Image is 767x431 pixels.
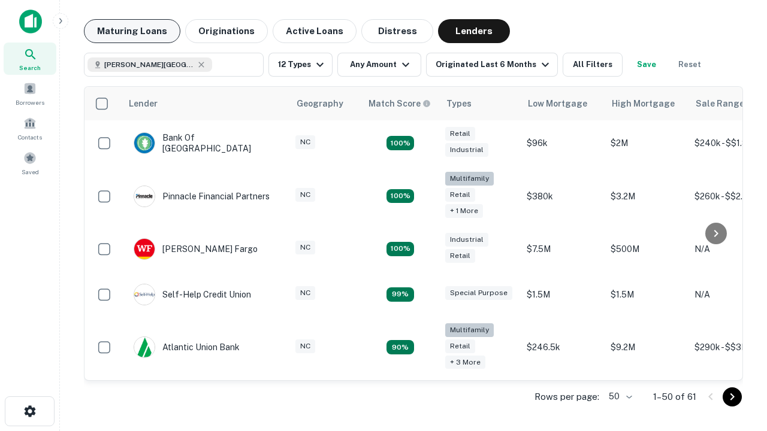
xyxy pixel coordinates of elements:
[605,272,689,317] td: $1.5M
[604,388,634,405] div: 50
[445,204,483,218] div: + 1 more
[445,356,485,369] div: + 3 more
[84,19,180,43] button: Maturing Loans
[134,284,251,305] div: Self-help Credit Union
[563,53,623,77] button: All Filters
[528,96,587,111] div: Low Mortgage
[185,19,268,43] button: Originations
[445,286,512,300] div: Special Purpose
[521,87,605,120] th: Low Mortgage
[653,390,696,404] p: 1–50 of 61
[521,226,605,272] td: $7.5M
[386,136,414,150] div: Matching Properties: 15, hasApolloMatch: undefined
[627,53,666,77] button: Save your search to get updates of matches that match your search criteria.
[605,166,689,226] td: $3.2M
[386,189,414,204] div: Matching Properties: 20, hasApolloMatch: undefined
[295,188,315,202] div: NC
[295,286,315,300] div: NC
[438,19,510,43] button: Lenders
[386,242,414,256] div: Matching Properties: 14, hasApolloMatch: undefined
[521,120,605,166] td: $96k
[134,133,155,153] img: picture
[445,339,475,353] div: Retail
[297,96,343,111] div: Geography
[4,147,56,179] a: Saved
[723,387,742,406] button: Go to next page
[273,19,357,43] button: Active Loans
[134,186,270,207] div: Pinnacle Financial Partners
[605,120,689,166] td: $2M
[134,239,155,259] img: picture
[4,43,56,75] a: Search
[386,287,414,302] div: Matching Properties: 11, hasApolloMatch: undefined
[289,87,361,120] th: Geography
[445,172,494,186] div: Multifamily
[4,112,56,144] a: Contacts
[521,272,605,317] td: $1.5M
[605,226,689,272] td: $500M
[521,166,605,226] td: $380k
[19,63,41,72] span: Search
[426,53,558,77] button: Originated Last 6 Months
[612,96,675,111] div: High Mortgage
[369,97,428,110] h6: Match Score
[4,77,56,110] a: Borrowers
[134,284,155,305] img: picture
[445,188,475,202] div: Retail
[19,10,42,34] img: capitalize-icon.png
[446,96,472,111] div: Types
[337,53,421,77] button: Any Amount
[707,335,767,393] iframe: Chat Widget
[436,57,552,72] div: Originated Last 6 Months
[295,241,315,254] div: NC
[696,96,744,111] div: Sale Range
[445,143,488,157] div: Industrial
[134,337,155,357] img: picture
[22,167,39,177] span: Saved
[295,135,315,149] div: NC
[134,132,277,154] div: Bank Of [GEOGRAPHIC_DATA]
[605,317,689,378] td: $9.2M
[439,87,521,120] th: Types
[134,186,155,207] img: picture
[445,249,475,263] div: Retail
[369,97,431,110] div: Capitalize uses an advanced AI algorithm to match your search with the best lender. The match sco...
[605,87,689,120] th: High Mortgage
[129,96,158,111] div: Lender
[361,19,433,43] button: Distress
[445,233,488,247] div: Industrial
[445,323,494,337] div: Multifamily
[386,340,414,354] div: Matching Properties: 10, hasApolloMatch: undefined
[671,53,709,77] button: Reset
[104,59,194,70] span: [PERSON_NAME][GEOGRAPHIC_DATA], [GEOGRAPHIC_DATA]
[445,127,475,141] div: Retail
[361,87,439,120] th: Capitalize uses an advanced AI algorithm to match your search with the best lender. The match sco...
[535,390,599,404] p: Rows per page:
[16,98,44,107] span: Borrowers
[521,317,605,378] td: $246.5k
[268,53,333,77] button: 12 Types
[134,238,258,260] div: [PERSON_NAME] Fargo
[122,87,289,120] th: Lender
[18,132,42,142] span: Contacts
[295,339,315,353] div: NC
[134,336,240,358] div: Atlantic Union Bank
